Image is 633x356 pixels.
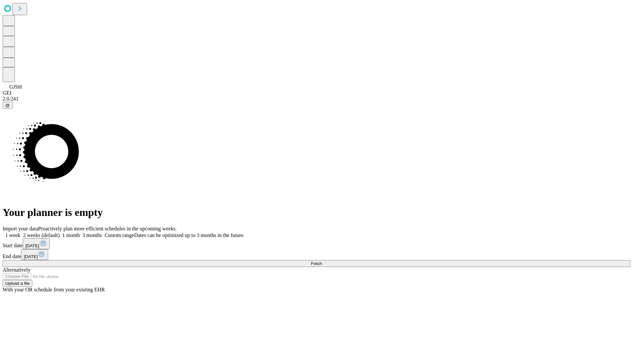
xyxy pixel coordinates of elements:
span: Proactively plan more efficient schedules in the upcoming weeks. [38,226,177,231]
span: 1 week [5,232,20,238]
span: Fetch [311,261,322,266]
span: [DATE] [24,254,38,259]
span: 3 months [82,232,102,238]
span: Dates can be optimized up to 3 months in the future. [134,232,245,238]
span: 2 weeks (default) [23,232,60,238]
div: Start date [3,238,630,249]
div: 2.0.241 [3,96,630,102]
span: [DATE] [25,243,39,248]
span: @ [5,103,10,108]
button: [DATE] [21,249,48,260]
button: [DATE] [23,238,50,249]
span: Import your data [3,226,38,231]
div: GEI [3,90,630,96]
span: With your OR schedule from your existing EHR [3,287,105,292]
span: 1 month [62,232,80,238]
span: Alternatively [3,267,30,273]
span: Custom range [105,232,134,238]
div: End date [3,249,630,260]
h1: Your planner is empty [3,206,630,219]
span: GJSH [9,84,22,90]
button: Fetch [3,260,630,267]
button: Upload a file [3,280,32,287]
button: @ [3,102,13,109]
